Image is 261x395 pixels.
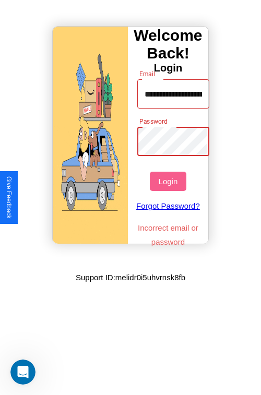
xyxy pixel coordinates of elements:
iframe: Intercom live chat [10,360,35,385]
h4: Login [128,62,208,74]
img: gif [53,27,128,244]
label: Email [139,69,156,78]
div: Give Feedback [5,176,13,219]
h3: Welcome Back! [128,27,208,62]
a: Forgot Password? [132,191,205,221]
p: Incorrect email or password [132,221,205,249]
label: Password [139,117,167,126]
button: Login [150,172,186,191]
p: Support ID: melidr0i5uhvrnsk8fb [76,270,185,284]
